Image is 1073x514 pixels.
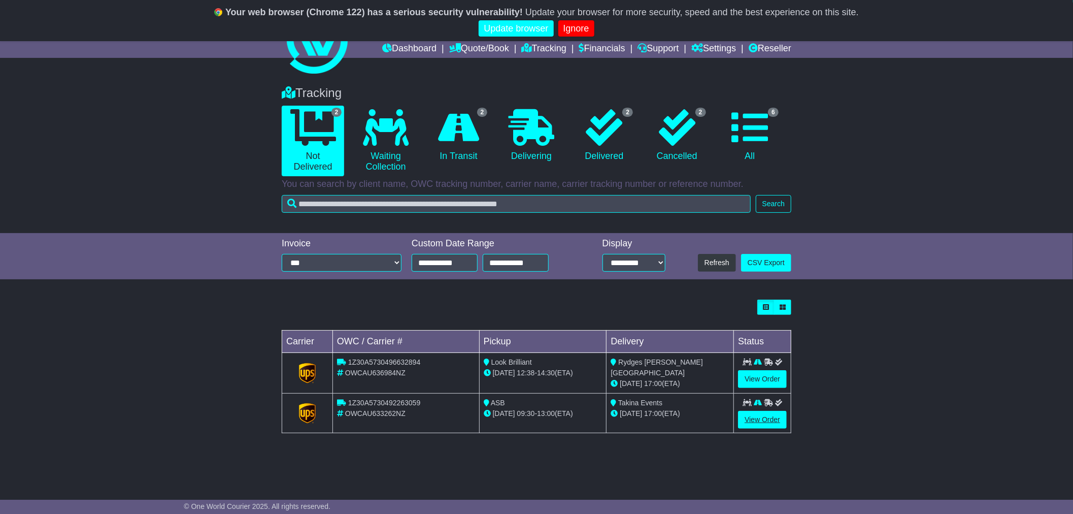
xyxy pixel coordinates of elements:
b: Your web browser (Chrome 122) has a serious security vulnerability! [225,7,523,17]
span: © One World Courier 2025. All rights reserved. [184,502,330,510]
span: [DATE] [493,369,515,377]
div: (ETA) [611,378,729,389]
a: Financials [579,41,625,58]
img: GetCarrierServiceLogo [299,403,316,424]
span: Look Brilliant [491,358,532,366]
span: 2 [331,108,342,117]
span: 1Z30A5730496632894 [348,358,420,366]
div: Display [602,238,665,249]
img: GetCarrierServiceLogo [299,363,316,383]
span: 13:00 [537,409,555,417]
p: You can search by client name, OWC tracking number, carrier name, carrier tracking number or refe... [282,179,791,190]
td: Status [734,331,791,353]
span: Update your browser for more security, speed and the best experience on this site. [525,7,859,17]
a: 2 Not Delivered [282,106,344,176]
span: 6 [768,108,779,117]
a: View Order [738,370,787,388]
a: Support [638,41,679,58]
span: [DATE] [620,379,642,388]
a: 2 Cancelled [646,106,708,166]
a: Reseller [749,41,791,58]
div: Tracking [277,86,796,101]
span: [DATE] [620,409,642,417]
td: Carrier [282,331,333,353]
a: View Order [738,411,787,429]
a: Quote/Book [449,41,509,58]
span: 2 [695,108,706,117]
td: Delivery [607,331,734,353]
span: 2 [477,108,488,117]
div: Custom Date Range [412,238,575,249]
a: Update browser [479,20,553,37]
a: 6 All [719,106,781,166]
a: CSV Export [741,254,791,272]
span: 09:30 [517,409,535,417]
div: Invoice [282,238,401,249]
a: Settings [691,41,736,58]
a: Ignore [558,20,594,37]
a: 2 In Transit [427,106,490,166]
span: 2 [622,108,633,117]
button: Refresh [698,254,736,272]
td: Pickup [479,331,607,353]
span: 1Z30A5730492263059 [348,399,420,407]
a: Tracking [522,41,566,58]
td: OWC / Carrier # [333,331,480,353]
span: Takina Events [618,399,662,407]
span: 17:00 [644,379,662,388]
span: 17:00 [644,409,662,417]
div: (ETA) [611,408,729,419]
div: - (ETA) [484,368,602,378]
span: [DATE] [493,409,515,417]
a: Waiting Collection [354,106,417,176]
span: 12:38 [517,369,535,377]
span: OWCAU633262NZ [345,409,406,417]
a: Dashboard [382,41,437,58]
a: Delivering [500,106,562,166]
span: OWCAU636984NZ [345,369,406,377]
span: 14:30 [537,369,555,377]
a: 2 Delivered [573,106,635,166]
button: Search [756,195,791,213]
div: - (ETA) [484,408,602,419]
span: ASB [491,399,505,407]
span: Rydges [PERSON_NAME] [GEOGRAPHIC_DATA] [611,358,702,377]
